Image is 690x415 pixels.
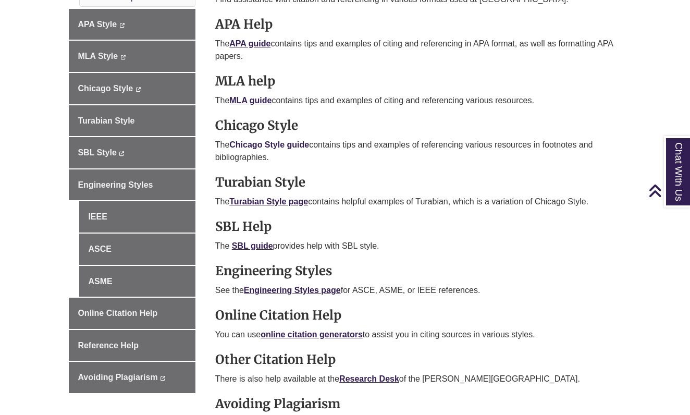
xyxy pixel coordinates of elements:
[69,105,195,137] a: Turabian Style
[69,73,195,104] a: Chicago Style
[78,180,153,189] span: Engineering Styles
[78,373,157,382] span: Avoiding Plagiarism
[79,234,195,265] a: ASCE
[69,362,195,393] a: Avoiding Plagiarism
[215,218,272,235] strong: SBL Help
[229,39,270,48] a: APA guide
[215,139,617,164] p: The contains tips and examples of referencing various resources in footnotes and bibliographies.
[215,396,340,412] strong: Avoiding Plagiarism
[229,96,272,105] a: MLA guide
[69,298,195,329] a: Online Citation Help
[339,374,399,383] a: Research Desk
[120,55,126,59] i: This link opens in a new window
[69,9,195,40] a: APA Style
[135,87,141,92] i: This link opens in a new window
[119,23,125,28] i: This link opens in a new window
[79,201,195,233] a: IEEE
[215,328,617,341] p: You can use to assist you in citing sources in various styles.
[78,84,133,93] span: Chicago Style
[215,373,617,385] p: There is also help available at the of the [PERSON_NAME][GEOGRAPHIC_DATA].
[215,38,617,63] p: The contains tips and examples of citing and referencing in APA format, as well as formatting APA...
[78,52,118,60] span: MLA Style
[78,309,157,318] span: Online Citation Help
[78,20,117,29] span: APA Style
[119,151,125,156] i: This link opens in a new window
[648,184,687,198] a: Back to Top
[215,117,298,133] strong: Chicago Style
[244,286,341,295] a: Engineering Styles page
[78,148,116,157] span: SBL Style
[69,41,195,72] a: MLA Style
[215,174,305,190] strong: Turabian Style
[78,116,134,125] span: Turabian Style
[215,73,275,89] strong: MLA help
[215,307,341,323] strong: Online Citation Help
[79,266,195,297] a: ASME
[232,241,273,250] a: SBL guide
[215,351,336,368] strong: Other Citation Help
[215,16,273,32] strong: APA Help
[69,169,195,201] a: Engineering Styles
[261,330,363,339] a: online citation generators
[69,330,195,361] a: Reference Help
[215,196,617,208] p: The contains helpful examples of Turabian, which is a variation of Chicago Style.
[215,263,332,279] strong: Engineering Styles
[215,240,617,252] p: The provides help with SBL style.
[78,341,139,350] span: Reference Help
[69,137,195,168] a: SBL Style
[229,197,308,206] a: Turabian Style page
[229,140,309,149] a: Chicago Style guide
[215,94,617,107] p: The contains tips and examples of citing and referencing various resources.
[160,376,166,381] i: This link opens in a new window
[215,284,617,297] p: See the for ASCE, ASME, or IEEE references.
